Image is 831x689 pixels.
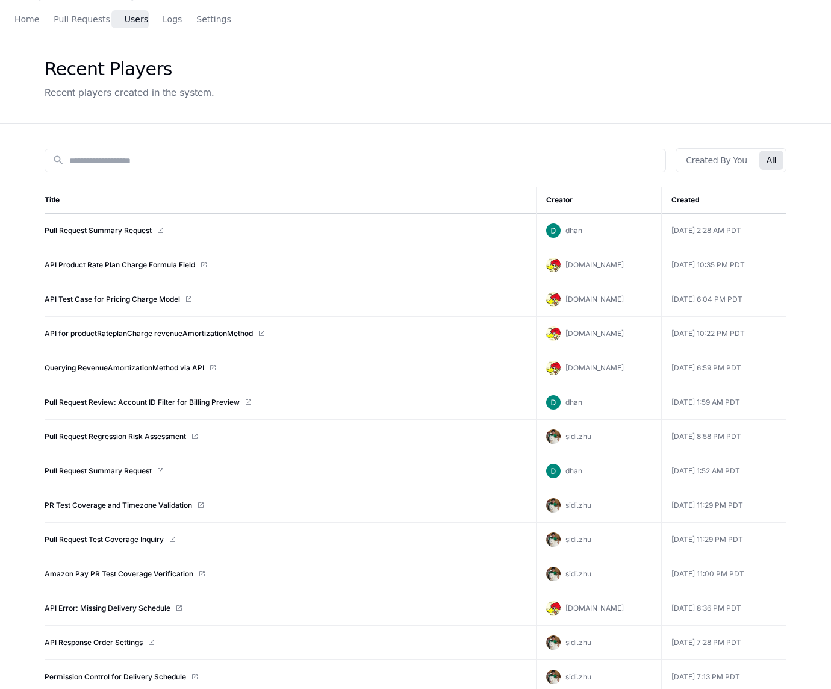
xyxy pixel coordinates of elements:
button: All [759,151,783,170]
img: ACg8ocLwztuLJxrHkr9iY0Ic-AtzWKwM6mvae_wx5ox_QR5n7skIXp8=s96-c [546,258,561,272]
td: [DATE] 1:52 AM PDT [661,454,786,488]
a: Pull Request Summary Request [45,466,152,476]
a: API Test Case for Pricing Charge Model [45,295,180,304]
div: Recent Players [45,58,214,80]
td: [DATE] 8:36 PM PDT [661,591,786,626]
th: Creator [536,187,661,214]
td: [DATE] 1:59 AM PDT [661,385,786,420]
span: [DOMAIN_NAME] [565,363,624,372]
img: ACg8ocLG_LSDOp7uAivCyQqIxj1Ef0G8caL3PxUxK52DC0_DO42UYdCW=s96-c [546,670,561,684]
td: [DATE] 10:22 PM PDT [661,317,786,351]
a: PR Test Coverage and Timezone Validation [45,500,192,510]
img: ACg8ocIFPERxvfbx9sYPVYJX8WbyDwnC6QUjvJMrDROhFF9sjjdTeA=s96-c [546,223,561,238]
td: [DATE] 7:28 PM PDT [661,626,786,660]
span: [DOMAIN_NAME] [565,295,624,304]
img: ACg8ocLwztuLJxrHkr9iY0Ic-AtzWKwM6mvae_wx5ox_QR5n7skIXp8=s96-c [546,326,561,341]
span: [DOMAIN_NAME] [565,260,624,269]
img: ACg8ocLwztuLJxrHkr9iY0Ic-AtzWKwM6mvae_wx5ox_QR5n7skIXp8=s96-c [546,292,561,307]
a: Home [14,6,39,34]
a: API Product Rate Plan Charge Formula Field [45,260,195,270]
img: ACg8ocIFPERxvfbx9sYPVYJX8WbyDwnC6QUjvJMrDROhFF9sjjdTeA=s96-c [546,395,561,410]
a: Pull Request Review: Account ID Filter for Billing Preview [45,397,240,407]
span: sidi.zhu [565,500,591,510]
span: sidi.zhu [565,638,591,647]
a: Pull Request Summary Request [45,226,152,235]
a: Amazon Pay PR Test Coverage Verification [45,569,193,579]
td: [DATE] 11:00 PM PDT [661,557,786,591]
img: ACg8ocIFPERxvfbx9sYPVYJX8WbyDwnC6QUjvJMrDROhFF9sjjdTeA=s96-c [546,464,561,478]
span: Users [125,16,148,23]
img: ACg8ocLG_LSDOp7uAivCyQqIxj1Ef0G8caL3PxUxK52DC0_DO42UYdCW=s96-c [546,429,561,444]
th: Title [45,187,536,214]
a: Pull Requests [54,6,110,34]
a: Pull Request Test Coverage Inquiry [45,535,164,544]
span: dhan [565,397,582,407]
span: Pull Requests [54,16,110,23]
td: [DATE] 6:04 PM PDT [661,282,786,317]
th: Created [661,187,786,214]
a: Querying RevenueAmortizationMethod via API [45,363,204,373]
span: sidi.zhu [565,569,591,578]
span: dhan [565,226,582,235]
a: Pull Request Regression Risk Assessment [45,432,186,441]
span: Settings [196,16,231,23]
span: [DOMAIN_NAME] [565,329,624,338]
td: [DATE] 8:58 PM PDT [661,420,786,454]
span: Logs [163,16,182,23]
td: [DATE] 2:28 AM PDT [661,214,786,248]
span: dhan [565,466,582,475]
img: ACg8ocLwztuLJxrHkr9iY0Ic-AtzWKwM6mvae_wx5ox_QR5n7skIXp8=s96-c [546,601,561,616]
a: API Error: Missing Delivery Schedule [45,603,170,613]
td: [DATE] 11:29 PM PDT [661,523,786,557]
img: ACg8ocLwztuLJxrHkr9iY0Ic-AtzWKwM6mvae_wx5ox_QR5n7skIXp8=s96-c [546,361,561,375]
mat-icon: search [52,154,64,166]
span: Home [14,16,39,23]
a: Permission Control for Delivery Schedule [45,672,186,682]
a: API Response Order Settings [45,638,143,647]
div: Recent players created in the system. [45,85,214,99]
td: [DATE] 6:59 PM PDT [661,351,786,385]
a: API for productRateplanCharge revenueAmortizationMethod [45,329,253,338]
img: ACg8ocLG_LSDOp7uAivCyQqIxj1Ef0G8caL3PxUxK52DC0_DO42UYdCW=s96-c [546,532,561,547]
a: Logs [163,6,182,34]
img: ACg8ocLG_LSDOp7uAivCyQqIxj1Ef0G8caL3PxUxK52DC0_DO42UYdCW=s96-c [546,635,561,650]
img: ACg8ocLG_LSDOp7uAivCyQqIxj1Ef0G8caL3PxUxK52DC0_DO42UYdCW=s96-c [546,498,561,513]
button: Created By You [679,151,754,170]
img: ACg8ocLG_LSDOp7uAivCyQqIxj1Ef0G8caL3PxUxK52DC0_DO42UYdCW=s96-c [546,567,561,581]
a: Settings [196,6,231,34]
td: [DATE] 10:35 PM PDT [661,248,786,282]
td: [DATE] 11:29 PM PDT [661,488,786,523]
span: [DOMAIN_NAME] [565,603,624,613]
a: Users [125,6,148,34]
span: sidi.zhu [565,432,591,441]
span: sidi.zhu [565,672,591,681]
span: sidi.zhu [565,535,591,544]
